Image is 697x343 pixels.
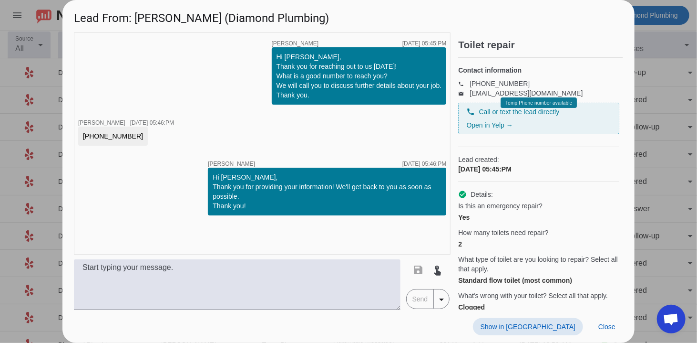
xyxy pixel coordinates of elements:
div: [DATE] 05:45:PM [402,41,446,46]
mat-icon: email [458,91,470,96]
span: [PERSON_NAME] [208,161,255,167]
div: Hi [PERSON_NAME], Thank you for reaching out to us [DATE]! What is a good number to reach you? We... [277,52,442,100]
button: Show in [GEOGRAPHIC_DATA] [473,318,583,335]
a: Open in Yelp → [466,121,512,129]
span: Call or text the lead directly [479,107,559,117]
div: Standard flow toilet (most common) [458,276,619,285]
mat-icon: arrow_drop_down [436,294,447,305]
div: [DATE] 05:46:PM [130,120,174,126]
a: [PHONE_NUMBER] [470,80,530,87]
mat-icon: phone [458,81,470,86]
span: Temp Phone number available [505,100,572,106]
h2: Toilet repair [458,40,623,50]
div: Yes [458,213,619,222]
mat-icon: check_circle [458,190,467,199]
div: [DATE] 05:45:PM [458,164,619,174]
mat-icon: phone [466,107,475,116]
h4: Contact information [458,65,619,75]
mat-icon: touch_app [432,264,443,276]
span: [PERSON_NAME] [78,119,125,126]
span: What type of toilet are you looking to repair? Select all that apply. [458,255,619,274]
div: Clogged [458,302,619,312]
span: How many toilets need repair? [458,228,548,237]
div: [DATE] 05:46:PM [402,161,446,167]
div: [PHONE_NUMBER] [83,131,143,141]
span: Show in [GEOGRAPHIC_DATA] [481,323,575,331]
div: Hi [PERSON_NAME], Thank you for providing your information! We'll get back to you as soon as poss... [213,172,441,211]
button: Close [591,318,623,335]
div: 2 [458,239,619,249]
div: Open chat [657,305,686,333]
span: Details: [471,190,493,199]
a: [EMAIL_ADDRESS][DOMAIN_NAME] [470,89,583,97]
span: Close [598,323,615,331]
span: What's wrong with your toilet? Select all that apply. [458,291,608,300]
span: [PERSON_NAME] [272,41,319,46]
span: Lead created: [458,155,619,164]
span: Is this an emergency repair? [458,201,543,211]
